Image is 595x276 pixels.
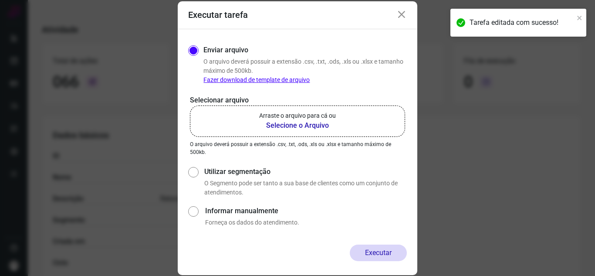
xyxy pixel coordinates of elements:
[188,10,248,20] h3: Executar tarefa
[205,218,407,227] p: Forneça os dados do atendimento.
[190,95,405,106] p: Selecionar arquivo
[205,206,407,216] label: Informar manualmente
[203,45,248,55] label: Enviar arquivo
[203,76,310,83] a: Fazer download de template de arquivo
[470,17,574,28] div: Tarefa editada com sucesso!
[577,12,583,23] button: close
[204,167,407,177] label: Utilizar segmentação
[203,57,407,85] p: O arquivo deverá possuir a extensão .csv, .txt, .ods, .xls ou .xlsx e tamanho máximo de 500kb.
[259,120,336,131] b: Selecione o Arquivo
[190,140,405,156] p: O arquivo deverá possuir a extensão .csv, .txt, .ods, .xls ou .xlsx e tamanho máximo de 500kb.
[259,111,336,120] p: Arraste o arquivo para cá ou
[350,245,407,261] button: Executar
[204,179,407,197] p: O Segmento pode ser tanto a sua base de clientes como um conjunto de atendimentos.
